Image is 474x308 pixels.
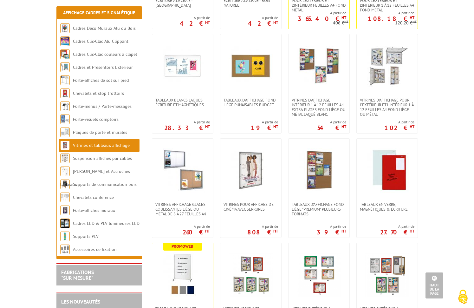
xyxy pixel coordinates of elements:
[205,124,210,129] sup: HT
[229,148,273,193] img: Vitrines pour affiches de cinéma avec serrures
[380,224,414,229] span: A partir de
[380,230,414,234] p: 27.70 €
[455,289,471,305] img: Cookies (fenêtre modale)
[73,246,117,252] a: Accessoires de fixation
[73,207,115,213] a: Porte-affiches muraux
[152,98,213,107] a: Tableaux blancs laqués écriture et magnétiques
[73,64,133,70] a: Cadres et Présentoirs Extérieur
[60,88,70,98] img: Chevalets et stop trottoirs
[73,220,140,226] a: Cadres LED & PLV lumineuses LED
[341,124,346,129] sup: HT
[60,219,70,228] img: Cadres LED & PLV lumineuses LED
[317,230,346,234] p: 39 €
[220,98,281,107] a: Tableaux d'affichage fond liège punaisables Budget
[341,228,346,234] sup: HT
[60,193,70,202] img: Chevalets conférence
[152,202,213,216] a: Vitrines affichage glaces coulissantes liège ou métal de 8 à 27 feuilles A4
[317,126,346,130] p: 54 €
[160,252,205,297] img: Tableaux d'affichage écriture liège/feutrine/blanc Mobiles sur roulettes
[360,202,414,212] span: Tableaux en verre, magnétiques & écriture
[73,103,132,109] a: Porte-menus / Porte-messages
[60,75,70,85] img: Porte-affiches de sol sur pied
[73,181,137,187] a: Supports de communication bois
[60,168,130,187] a: [PERSON_NAME] et Accroches tableaux
[60,167,70,176] img: Cimaises et Accroches tableaux
[155,202,210,216] span: Vitrines affichage glaces coulissantes liège ou métal de 8 à 27 feuilles A4
[365,252,409,297] img: Vitrines extérieur 6 couleurs 4 feuilles pour affichage avec aimants
[160,44,205,88] img: Tableaux blancs laqués écriture et magnétiques
[365,148,409,193] img: Tableaux en verre, magnétiques & écriture
[344,19,348,24] sup: HT
[410,124,414,129] sup: HT
[425,272,443,298] a: Haut de la page
[384,120,414,125] span: A partir de
[357,98,418,117] a: Vitrines d'affichage pour l'extérieur et l'intérieur 1 à 12 feuilles A4 fond liège ou métal
[395,21,417,25] p: 120.20 €
[298,17,346,21] p: 365.40 €
[360,98,414,117] span: Vitrines d'affichage pour l'extérieur et l'intérieur 1 à 12 feuilles A4 fond liège ou métal
[229,44,273,88] img: Tableaux d'affichage fond liège punaisables Budget
[73,25,136,31] a: Cadres Deco Muraux Alu ou Bois
[60,154,70,163] img: Suspension affiches par câbles
[155,98,210,107] span: Tableaux blancs laqués écriture et magnétiques
[292,98,346,117] span: Vitrines d'affichage intérieur 1 à 12 feuilles A4 extra-plates fond liège ou métal laqué blanc
[73,194,114,200] a: Chevalets conférence
[180,22,210,25] p: 42 €
[60,232,70,241] img: Supports PLV
[247,224,278,229] span: A partir de
[61,298,100,305] a: LES NOUVEAUTÉS
[60,245,70,254] img: Accessoires de fixation
[289,98,349,117] a: Vitrines d'affichage intérieur 1 à 12 feuilles A4 extra-plates fond liège ou métal laqué blanc
[60,36,70,46] img: Cadres Clic-Clac Alu Clippant
[180,15,210,20] span: A partir de
[73,155,132,161] a: Suspension affiches par câbles
[160,148,205,193] img: Vitrines affichage glaces coulissantes liège ou métal de 8 à 27 feuilles A4
[297,44,341,88] img: Vitrines d'affichage intérieur 1 à 12 feuilles A4 extra-plates fond liège ou métal laqué blanc
[248,22,278,25] p: 42 €
[248,15,278,20] span: A partir de
[172,244,193,249] b: Promoweb
[412,19,417,24] sup: HT
[60,62,70,72] img: Cadres et Présentoirs Extérieur
[273,20,278,25] sup: HT
[60,115,70,124] img: Porte-visuels comptoirs
[224,202,278,212] span: Vitrines pour affiches de cinéma avec serrures
[60,23,70,33] img: Cadres Deco Muraux Alu ou Bois
[60,128,70,137] img: Plaques de porte et murales
[289,10,346,16] span: A partir de
[289,202,349,216] a: Tableaux d'affichage fond liège "Premium" plusieurs formats
[410,228,414,234] sup: HT
[164,120,210,125] span: A partir de
[384,126,414,130] p: 102 €
[292,202,346,216] span: Tableaux d'affichage fond liège "Premium" plusieurs formats
[357,202,418,212] a: Tableaux en verre, magnétiques & écriture
[60,49,70,59] img: Cadres Clic-Clac couleurs à clapet
[410,15,414,20] sup: HT
[220,202,281,212] a: Vitrines pour affiches de cinéma avec serrures
[247,230,278,234] p: 808 €
[73,51,137,57] a: Cadres Clic-Clac couleurs à clapet
[73,142,130,148] a: Vitrines et tableaux affichage
[73,77,129,83] a: Porte-affiches de sol sur pied
[333,21,348,25] p: 406 €
[183,224,210,229] span: A partir de
[60,102,70,111] img: Porte-menus / Porte-messages
[251,126,278,130] p: 19 €
[341,15,346,20] sup: HT
[73,129,127,135] a: Plaques de porte et murales
[73,90,124,96] a: Chevalets et stop trottoirs
[452,286,474,308] button: Cookies (fenêtre modale)
[63,10,135,16] a: Affichage Cadres et Signalétique
[60,141,70,150] img: Vitrines et tableaux affichage
[60,206,70,215] img: Porte-affiches muraux
[365,44,409,88] img: Vitrines d'affichage pour l'extérieur et l'intérieur 1 à 12 feuilles A4 fond liège ou métal
[317,120,346,125] span: A partir de
[73,116,119,122] a: Porte-visuels comptoirs
[368,17,414,21] p: 108.18 €
[273,228,278,234] sup: HT
[73,233,99,239] a: Supports PLV
[251,120,278,125] span: A partir de
[357,10,414,16] span: A partir de
[297,148,341,193] img: Tableaux d'affichage fond liège
[229,252,273,297] img: Vitrines affichage extérieur 6 couleurs 1 feuille pour affichage avec aimants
